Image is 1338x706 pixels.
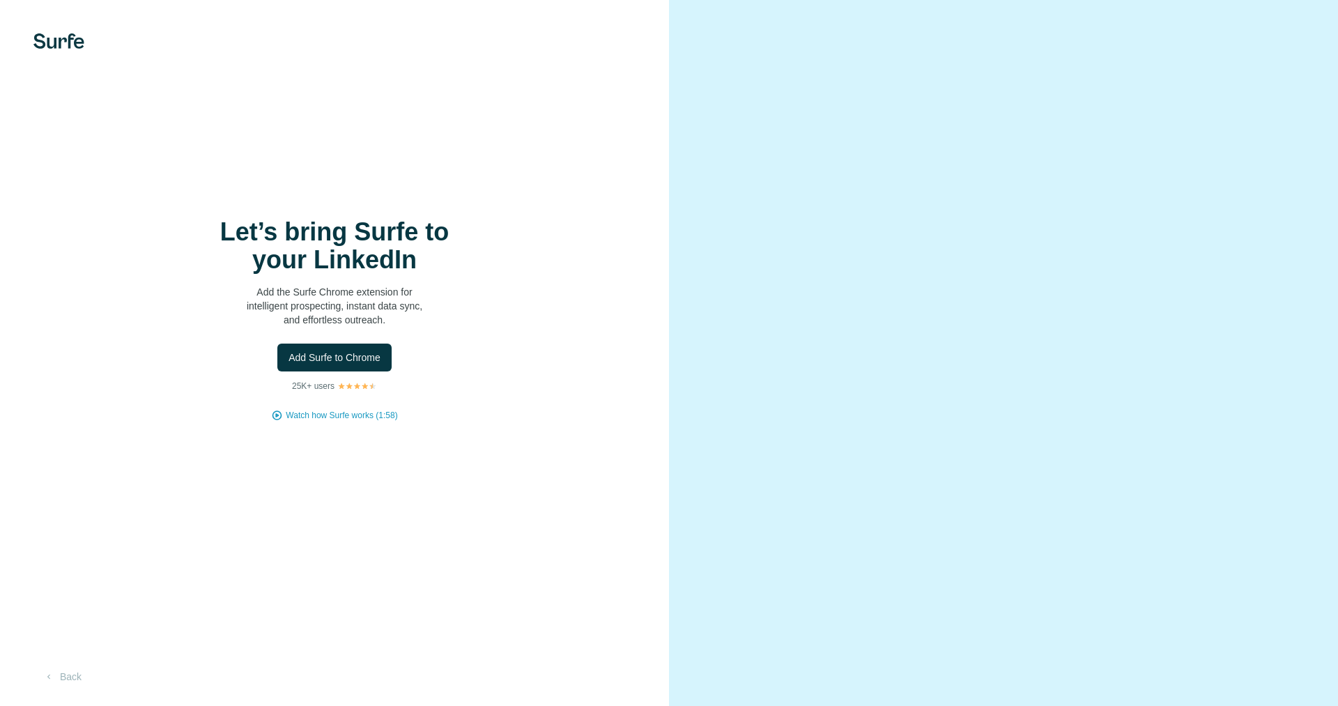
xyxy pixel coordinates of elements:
[337,382,377,390] img: Rating Stars
[195,218,474,274] h1: Let’s bring Surfe to your LinkedIn
[195,285,474,327] p: Add the Surfe Chrome extension for intelligent prospecting, instant data sync, and effortless out...
[292,380,334,392] p: 25K+ users
[33,33,84,49] img: Surfe's logo
[286,409,397,422] button: Watch how Surfe works (1:58)
[33,664,91,689] button: Back
[289,351,380,364] span: Add Surfe to Chrome
[277,344,392,371] button: Add Surfe to Chrome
